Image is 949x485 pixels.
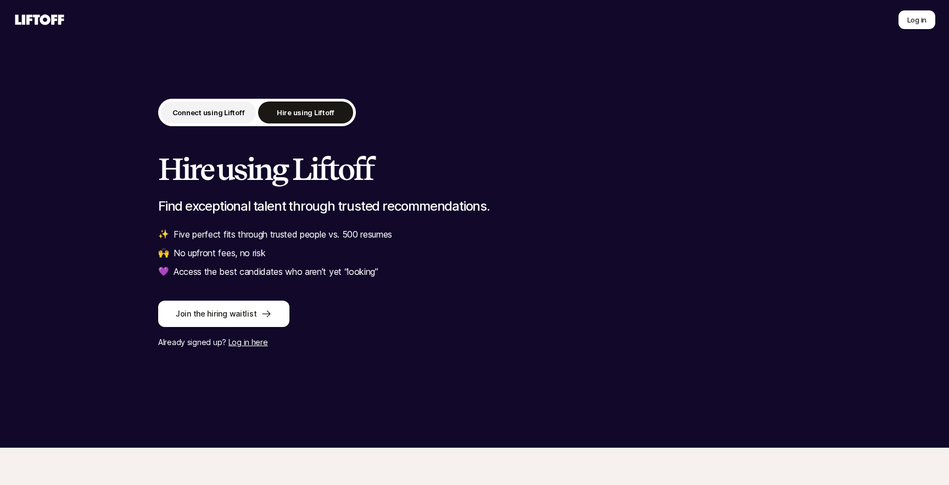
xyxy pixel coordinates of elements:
p: Connect using Liftoff [172,107,245,118]
h2: Hire using Liftoff [158,153,791,185]
p: Five perfect fits through trusted people vs. 500 resumes [174,227,392,241]
a: Join the hiring waitlist [158,301,791,327]
span: ✨ [158,227,169,241]
span: 🙌 [158,246,169,260]
span: 💜️ [158,264,169,279]
p: Find exceptional talent through trusted recommendations. [158,199,791,214]
button: Join the hiring waitlist [158,301,289,327]
p: Already signed up? [158,336,791,349]
p: Hire using Liftoff [277,107,334,118]
a: Log in here [228,337,268,347]
button: Log in [898,10,936,30]
p: Access the best candidates who aren’t yet “looking” [174,264,378,279]
p: No upfront fees, no risk [174,246,265,260]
